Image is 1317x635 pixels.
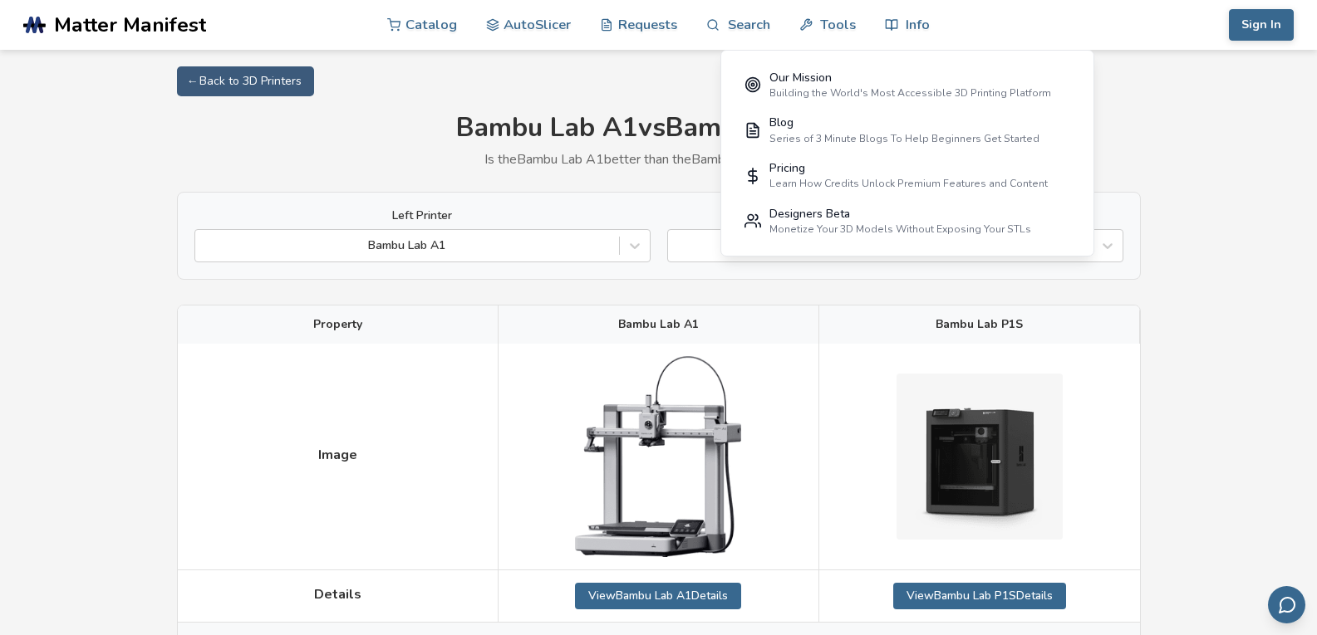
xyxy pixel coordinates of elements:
[318,447,357,462] span: Image
[936,318,1023,331] span: Bambu Lab P1S
[177,113,1141,144] h1: Bambu Lab A1 vs Bambu Lab P1S
[769,87,1051,99] div: Building the World's Most Accessible 3D Printing Platform
[575,356,741,556] img: Bambu Lab A1
[1229,9,1294,41] button: Sign In
[676,239,680,252] input: Bambu Lab P1S
[575,583,741,609] a: ViewBambu Lab A1Details
[177,152,1141,167] p: Is the Bambu Lab A1 better than the Bambu Lab P1S for you?
[177,66,314,96] a: ← Back to 3D Printers
[204,239,207,252] input: Bambu Lab A1
[733,153,1082,198] a: PricingLearn How Credits Unlock Premium Features and Content
[769,133,1039,144] div: Series of 3 Minute Blogs To Help Beginners Get Started
[769,162,1048,175] div: Pricing
[618,318,699,331] span: Bambu Lab A1
[769,116,1039,129] div: Blog
[893,583,1066,609] a: ViewBambu Lab P1SDetails
[733,62,1082,108] a: Our MissionBuilding the World's Most Accessible 3D Printing Platform
[667,209,1123,222] label: Right Printer
[769,178,1048,189] div: Learn How Credits Unlock Premium Features and Content
[769,208,1031,221] div: Designers Beta
[313,318,362,331] span: Property
[769,223,1031,235] div: Monetize Your 3D Models Without Exposing Your STLs
[194,209,651,222] label: Left Printer
[54,13,206,37] span: Matter Manifest
[733,108,1082,154] a: BlogSeries of 3 Minute Blogs To Help Beginners Get Started
[1268,586,1305,623] button: Send feedback via email
[314,587,361,602] span: Details
[733,198,1082,244] a: Designers BetaMonetize Your 3D Models Without Exposing Your STLs
[897,374,1063,540] img: Bambu Lab P1S
[769,71,1051,85] div: Our Mission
